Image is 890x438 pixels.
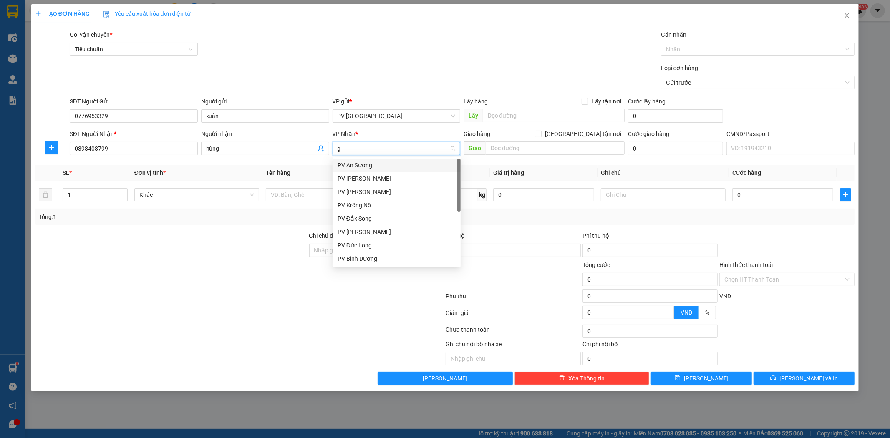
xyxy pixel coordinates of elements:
button: plus [840,188,851,201]
input: Dọc đường [486,141,625,155]
label: Cước lấy hàng [628,98,666,105]
span: user-add [318,145,324,152]
span: Cước hàng [732,169,761,176]
div: Phụ thu [445,292,582,306]
span: plus [45,144,58,151]
input: Cước giao hàng [628,142,723,155]
input: Ghi chú đơn hàng [309,244,444,257]
span: % [705,309,709,316]
button: [PERSON_NAME] [378,372,513,385]
span: Giao [464,141,486,155]
div: PV Đức Long [333,239,461,252]
span: Tên hàng [266,169,290,176]
div: PV An Sương [333,159,461,172]
span: Lấy hàng [464,98,488,105]
span: VND [681,309,692,316]
div: Phí thu hộ [582,231,718,244]
span: Yêu cầu xuất hóa đơn điện tử [103,10,191,17]
input: Cước lấy hàng [628,109,723,123]
span: Khác [139,189,254,201]
span: printer [770,375,776,382]
span: delete [559,375,565,382]
span: plus [35,11,41,17]
button: delete [39,188,52,201]
div: Chưa thanh toán [445,325,582,340]
span: [PERSON_NAME] [423,374,467,383]
div: PV Nam Đong [333,185,461,199]
div: CMND/Passport [726,129,855,138]
div: PV Mang Yang [333,172,461,185]
div: VP gửi [333,97,461,106]
span: [GEOGRAPHIC_DATA] tận nơi [542,129,625,138]
span: close [844,12,850,19]
span: Giao hàng [464,131,490,137]
span: VP Nhận [333,131,356,137]
span: kg [478,188,487,201]
button: deleteXóa Thông tin [514,372,650,385]
span: Tiêu chuẩn [75,43,193,55]
div: PV An Sương [338,161,456,170]
button: save[PERSON_NAME] [651,372,752,385]
span: [PERSON_NAME] [684,374,729,383]
span: Tổng cước [582,262,610,268]
label: Loại đơn hàng [661,65,698,71]
div: Chi phí nội bộ [582,340,718,352]
span: Đơn vị tính [134,169,166,176]
div: PV Gia Nghĩa [333,225,461,239]
span: Gửi trước [666,76,850,89]
span: Lấy [464,109,483,122]
span: TẠO ĐƠN HÀNG [35,10,90,17]
div: PV [PERSON_NAME] [338,174,456,183]
div: PV Krông Nô [338,201,456,210]
label: Ghi chú đơn hàng [309,232,355,239]
span: Gói vận chuyển [70,31,112,38]
div: Người nhận [201,129,329,138]
button: plus [45,141,58,154]
img: icon [103,11,110,18]
span: [PERSON_NAME] và In [779,374,838,383]
button: printer[PERSON_NAME] và In [754,372,855,385]
th: Ghi chú [598,165,729,181]
div: SĐT Người Nhận [70,129,198,138]
span: Giá trị hàng [493,169,524,176]
input: Dọc đường [483,109,625,122]
label: Gán nhãn [661,31,686,38]
input: Ghi Chú [601,188,726,201]
span: plus [840,191,851,198]
span: PV Tân Bình [338,110,456,122]
span: VND [719,293,731,300]
div: PV Đắk Song [338,214,456,223]
span: save [675,375,681,382]
div: PV [PERSON_NAME] [338,227,456,237]
input: Nhập ghi chú [446,352,581,365]
span: Lấy tận nơi [588,97,625,106]
button: Close [835,4,859,28]
div: Người gửi [201,97,329,106]
span: Xóa Thông tin [568,374,605,383]
input: VD: Bàn, Ghế [266,188,391,201]
div: PV Krông Nô [333,199,461,212]
label: Cước giao hàng [628,131,669,137]
div: Ghi chú nội bộ nhà xe [446,340,581,352]
div: PV [PERSON_NAME] [338,187,456,196]
div: PV Đức Long [338,241,456,250]
div: Giảm giá [445,308,582,323]
input: 0 [493,188,594,201]
label: Hình thức thanh toán [719,262,775,268]
div: PV Bình Dương [338,254,456,263]
div: PV Đắk Song [333,212,461,225]
div: PV Bình Dương [333,252,461,265]
div: Tổng: 1 [39,212,343,222]
span: SL [63,169,69,176]
div: SĐT Người Gửi [70,97,198,106]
